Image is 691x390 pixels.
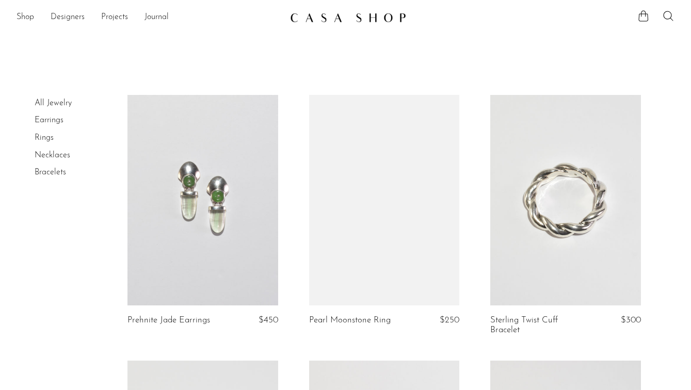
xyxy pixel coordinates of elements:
[51,11,85,24] a: Designers
[127,316,210,325] a: Prehnite Jade Earrings
[309,316,391,325] a: Pearl Moonstone Ring
[35,134,54,142] a: Rings
[17,11,34,24] a: Shop
[17,9,282,26] nav: Desktop navigation
[35,168,66,176] a: Bracelets
[101,11,128,24] a: Projects
[35,99,72,107] a: All Jewelry
[144,11,169,24] a: Journal
[35,151,70,159] a: Necklaces
[440,316,459,324] span: $250
[621,316,641,324] span: $300
[259,316,278,324] span: $450
[35,116,63,124] a: Earrings
[17,9,282,26] ul: NEW HEADER MENU
[490,316,589,335] a: Sterling Twist Cuff Bracelet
